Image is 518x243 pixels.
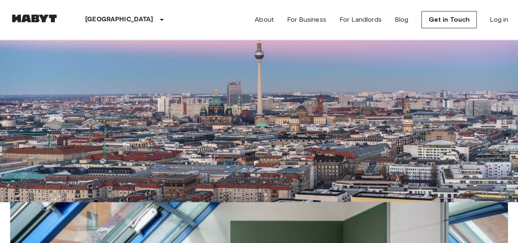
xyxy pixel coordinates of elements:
[339,15,382,25] a: For Landlords
[395,15,409,25] a: Blog
[490,15,508,25] a: Log in
[85,15,154,25] p: [GEOGRAPHIC_DATA]
[10,14,59,23] img: Habyt
[255,15,274,25] a: About
[287,15,326,25] a: For Business
[421,11,477,28] a: Get in Touch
